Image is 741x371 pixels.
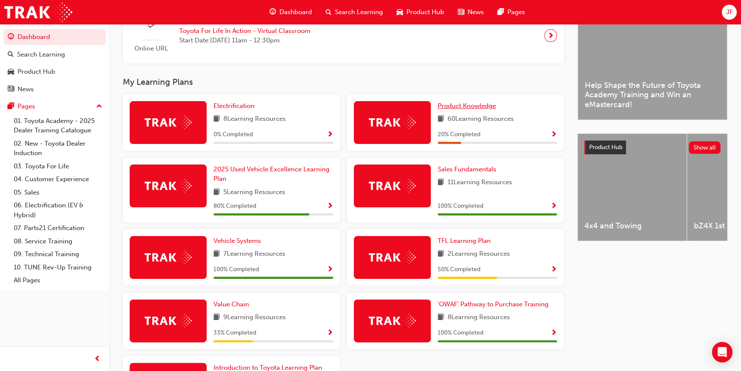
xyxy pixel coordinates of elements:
a: Dashboard [3,29,106,45]
span: 100 % Completed [213,265,259,275]
img: Trak [145,314,192,327]
span: Show Progress [551,329,557,337]
span: book-icon [438,312,444,323]
span: Vehicle Systems [213,237,261,245]
img: Trak [145,251,192,264]
span: 33 % Completed [213,328,256,338]
a: 06. Electrification (EV & Hybrid) [10,199,106,221]
div: News [18,84,34,94]
a: 2025 Used Vehicle Excellence Learning Plan [213,165,333,184]
span: Electrification [213,102,255,110]
span: next-icon [548,30,554,42]
a: Online URLToyota For Life In Action - Virtual ClassroomStart Date:[DATE] 11am - 12:30pm [130,15,557,57]
a: 10. TUNE Rev-Up Training [10,261,106,274]
span: 80 % Completed [213,201,256,211]
img: Trak [145,116,192,129]
a: TFL Learning Plan [438,236,494,246]
a: All Pages [10,274,106,287]
span: 8 Learning Resources [223,114,286,125]
a: 05. Sales [10,186,106,199]
span: car-icon [397,7,403,18]
span: 50 % Completed [438,265,480,275]
span: Show Progress [551,131,557,139]
span: Show Progress [551,203,557,210]
span: Start Date: [DATE] 11am - 12:30pm [179,36,311,45]
span: 5 Learning Resources [223,187,285,198]
div: Product Hub [18,67,55,77]
button: Show Progress [327,264,333,275]
span: News [468,7,484,17]
img: Trak [369,116,416,129]
span: 2 Learning Resources [448,249,510,260]
span: 8 Learning Resources [448,312,510,323]
span: search-icon [326,7,332,18]
button: Show Progress [327,129,333,140]
span: Show Progress [551,266,557,274]
a: Vehicle Systems [213,236,264,246]
span: Value Chain [213,300,249,308]
a: Value Chain [213,299,252,309]
button: JF [722,5,737,20]
img: Trak [4,3,72,22]
span: pages-icon [8,103,14,111]
span: 9 Learning Resources [223,312,286,323]
img: Trak [369,251,416,264]
span: Show Progress [327,329,333,337]
a: Product HubShow all [584,141,720,154]
span: Product Knowledge [438,102,496,110]
span: 4x4 and Towing [584,221,680,231]
button: Show all [689,141,721,154]
span: search-icon [8,51,14,59]
span: 60 Learning Resources [448,114,514,125]
span: news-icon [458,7,464,18]
a: pages-iconPages [491,3,532,21]
span: Show Progress [327,203,333,210]
span: pages-icon [498,7,504,18]
img: Trak [145,179,192,192]
span: book-icon [438,177,444,188]
a: Search Learning [3,47,106,63]
a: Electrification [213,101,258,111]
span: Search Learning [335,7,383,17]
button: Show Progress [551,328,557,338]
span: Dashboard [279,7,312,17]
span: news-icon [8,86,14,93]
button: Show Progress [327,328,333,338]
span: book-icon [213,114,220,125]
a: 08. Service Training [10,235,106,248]
span: Sales Fundamentals [438,165,496,173]
button: Show Progress [551,264,557,275]
div: Search Learning [17,50,65,60]
span: 100 % Completed [438,328,483,338]
span: book-icon [213,312,220,323]
span: 7 Learning Resources [223,249,285,260]
button: Show Progress [327,201,333,212]
a: 02. New - Toyota Dealer Induction [10,137,106,160]
span: 100 % Completed [438,201,483,211]
h3: My Learning Plans [123,77,564,87]
span: Help Shape the Future of Toyota Academy Training and Win an eMastercard! [585,81,720,110]
button: Pages [3,99,106,114]
button: Show Progress [551,201,557,212]
a: News [3,81,106,97]
span: book-icon [438,249,444,260]
a: Product Hub [3,64,106,80]
a: news-iconNews [451,3,491,21]
span: 20 % Completed [438,130,480,140]
span: book-icon [438,114,444,125]
a: 09. Technical Training [10,248,106,261]
span: 2025 Used Vehicle Excellence Learning Plan [213,165,329,183]
span: Show Progress [327,131,333,139]
span: TFL Learning Plan [438,237,491,245]
a: 07. Parts21 Certification [10,221,106,235]
a: 04. Customer Experience [10,173,106,186]
a: guage-iconDashboard [263,3,319,21]
span: Toyota For Life In Action - Virtual Classroom [179,26,311,36]
a: Product Knowledge [438,101,499,111]
span: Show Progress [327,266,333,274]
a: 03. Toyota For Life [10,160,106,173]
button: Show Progress [551,129,557,140]
div: Open Intercom Messenger [712,342,732,362]
span: 11 Learning Resources [448,177,512,188]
